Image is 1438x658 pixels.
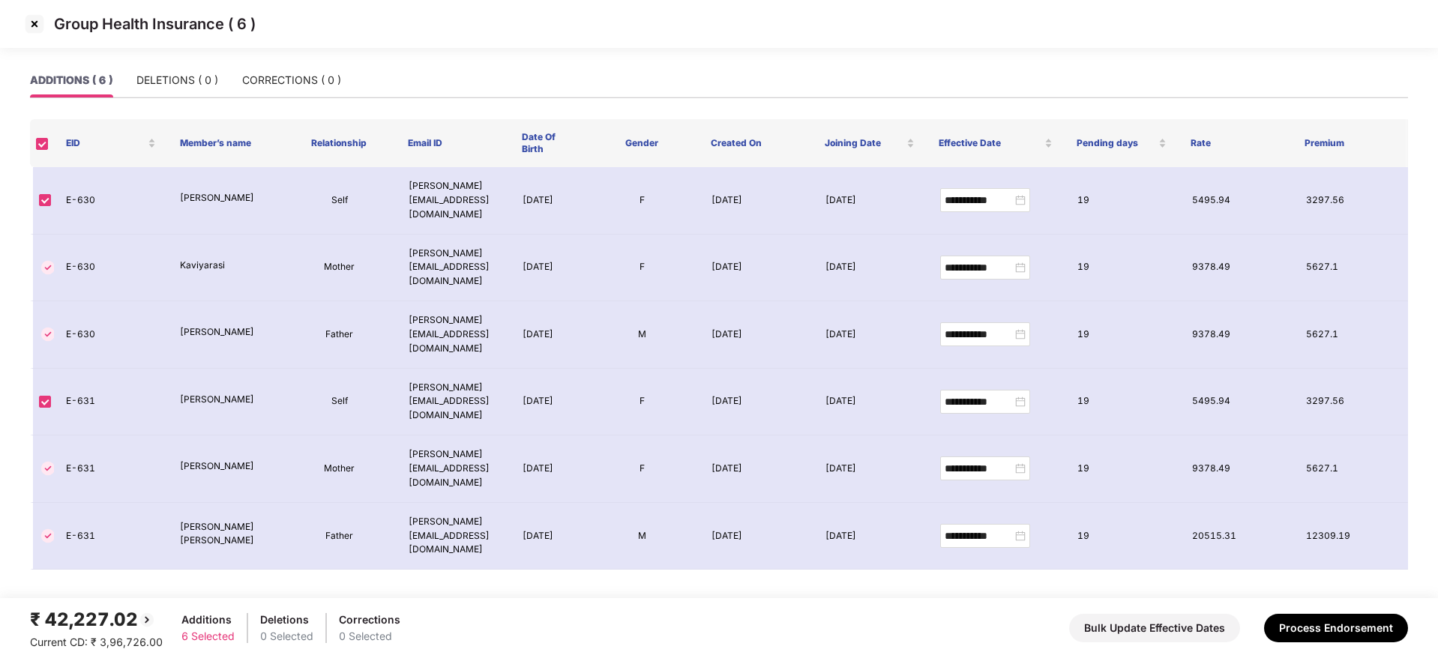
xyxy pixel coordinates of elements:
img: svg+xml;base64,PHN2ZyBpZD0iQ3Jvc3MtMzJ4MzIiIHhtbG5zPSJodHRwOi8vd3d3LnczLm9yZy8yMDAwL3N2ZyIgd2lkdG... [22,12,46,36]
th: Effective Date [927,119,1065,167]
div: 0 Selected [339,628,400,645]
td: [PERSON_NAME][EMAIL_ADDRESS][DOMAIN_NAME] [397,235,511,302]
td: [DATE] [700,435,813,503]
img: svg+xml;base64,PHN2ZyBpZD0iVGljay0zMngzMiIgeG1sbnM9Imh0dHA6Ly93d3cudzMub3JnLzIwMDAvc3ZnIiB3aWR0aD... [39,259,57,277]
td: E-631 [54,369,168,436]
td: [DATE] [700,503,813,570]
th: Date Of Birth [510,119,585,167]
td: F [586,235,700,302]
th: Premium [1293,119,1407,167]
td: F [586,435,700,503]
td: 19 [1065,235,1179,302]
td: [DATE] [813,435,927,503]
td: Self [282,369,396,436]
img: svg+xml;base64,PHN2ZyBpZD0iVGljay0zMngzMiIgeG1sbnM9Imh0dHA6Ly93d3cudzMub3JnLzIwMDAvc3ZnIiB3aWR0aD... [39,325,57,343]
td: 5627.1 [1294,435,1408,503]
td: 5495.94 [1180,167,1294,235]
th: Rate [1179,119,1293,167]
p: [PERSON_NAME] [180,393,270,407]
div: Deletions [260,612,313,628]
p: [PERSON_NAME] [180,325,270,339]
td: 20515.31 [1180,503,1294,570]
td: 9378.49 [1180,301,1294,369]
td: 3297.56 [1294,369,1408,436]
div: ₹ 42,227.02 [30,606,163,634]
div: 6 Selected [181,628,235,645]
td: [DATE] [700,235,813,302]
p: Group Health Insurance ( 6 ) [54,15,256,33]
td: E-631 [54,503,168,570]
td: [DATE] [511,301,586,369]
td: 19 [1065,167,1179,235]
span: Joining Date [825,137,903,149]
img: svg+xml;base64,PHN2ZyBpZD0iVGljay0zMngzMiIgeG1sbnM9Imh0dHA6Ly93d3cudzMub3JnLzIwMDAvc3ZnIiB3aWR0aD... [39,527,57,545]
th: Email ID [396,119,510,167]
td: E-630 [54,167,168,235]
td: E-631 [54,435,168,503]
div: Additions [181,612,235,628]
td: F [586,369,700,436]
td: E-630 [54,301,168,369]
td: 9378.49 [1180,435,1294,503]
div: CORRECTIONS ( 0 ) [242,72,341,88]
td: [DATE] [511,503,586,570]
td: 19 [1065,435,1179,503]
td: [DATE] [511,435,586,503]
th: Created On [699,119,813,167]
span: EID [66,137,145,149]
th: EID [54,119,168,167]
span: Effective Date [939,137,1041,149]
td: [DATE] [813,235,927,302]
td: E-630 [54,235,168,302]
td: Self [282,167,396,235]
td: Mother [282,235,396,302]
img: svg+xml;base64,PHN2ZyBpZD0iVGljay0zMngzMiIgeG1sbnM9Imh0dHA6Ly93d3cudzMub3JnLzIwMDAvc3ZnIiB3aWR0aD... [39,459,57,477]
th: Pending days [1065,119,1179,167]
td: Father [282,503,396,570]
p: [PERSON_NAME] [180,191,270,205]
span: Pending days [1077,137,1155,149]
td: Mother [282,435,396,503]
td: [PERSON_NAME][EMAIL_ADDRESS][DOMAIN_NAME] [397,301,511,369]
td: [DATE] [813,369,927,436]
td: 9378.49 [1180,235,1294,302]
p: [PERSON_NAME] [PERSON_NAME] [180,520,270,549]
td: [DATE] [511,235,586,302]
th: Member’s name [168,119,282,167]
div: Corrections [339,612,400,628]
th: Joining Date [813,119,927,167]
td: Father [282,301,396,369]
div: DELETIONS ( 0 ) [136,72,218,88]
button: Bulk Update Effective Dates [1069,614,1240,642]
td: 5627.1 [1294,301,1408,369]
td: [DATE] [511,167,586,235]
button: Process Endorsement [1264,614,1408,642]
td: [DATE] [813,503,927,570]
p: Kaviyarasi [180,259,270,273]
td: 19 [1065,503,1179,570]
td: 5627.1 [1294,235,1408,302]
th: Relationship [282,119,396,167]
img: svg+xml;base64,PHN2ZyBpZD0iQmFjay0yMHgyMCIgeG1sbnM9Imh0dHA6Ly93d3cudzMub3JnLzIwMDAvc3ZnIiB3aWR0aD... [138,611,156,629]
th: Gender [585,119,699,167]
td: 19 [1065,369,1179,436]
td: M [586,503,700,570]
td: [PERSON_NAME][EMAIL_ADDRESS][DOMAIN_NAME] [397,167,511,235]
td: 5495.94 [1180,369,1294,436]
td: [PERSON_NAME][EMAIL_ADDRESS][DOMAIN_NAME] [397,435,511,503]
td: [PERSON_NAME][EMAIL_ADDRESS][DOMAIN_NAME] [397,503,511,570]
td: [DATE] [700,167,813,235]
p: [PERSON_NAME] [180,459,270,474]
td: [DATE] [813,167,927,235]
td: [DATE] [511,369,586,436]
td: 12309.19 [1294,503,1408,570]
td: 3297.56 [1294,167,1408,235]
div: 0 Selected [260,628,313,645]
td: [DATE] [700,301,813,369]
td: M [586,301,700,369]
td: [DATE] [700,369,813,436]
td: F [586,167,700,235]
td: [DATE] [813,301,927,369]
td: 19 [1065,301,1179,369]
td: [PERSON_NAME][EMAIL_ADDRESS][DOMAIN_NAME] [397,369,511,436]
